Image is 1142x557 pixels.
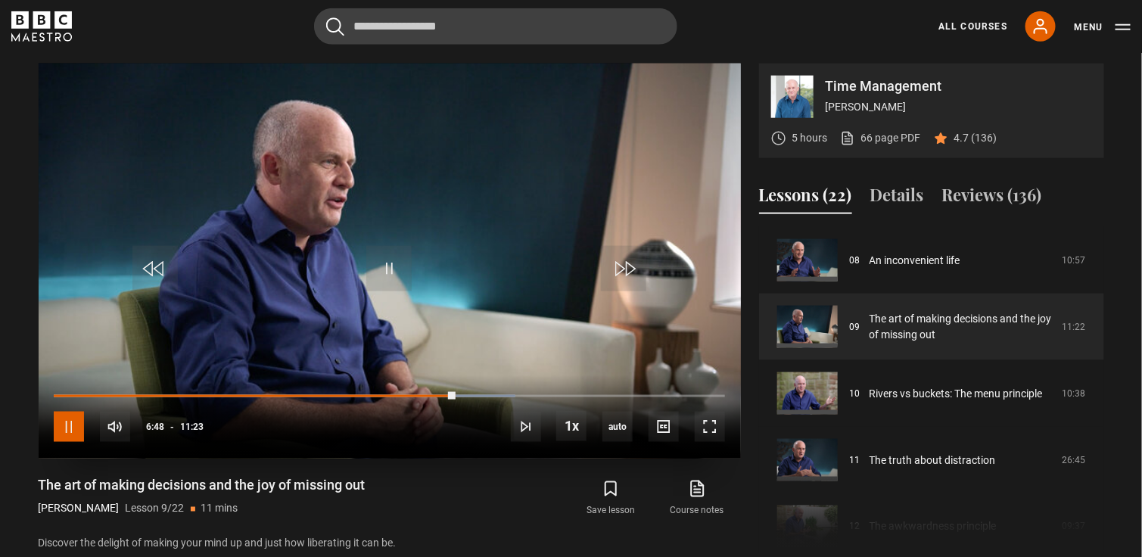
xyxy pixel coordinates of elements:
a: 66 page PDF [840,130,921,146]
button: Details [870,182,924,214]
span: 11:23 [180,413,204,440]
span: 6:48 [146,413,164,440]
button: Next Lesson [511,412,541,442]
span: auto [602,412,633,442]
a: Rivers vs buckets: The menu principle [870,386,1043,402]
button: Mute [100,412,130,442]
a: An inconvenient life [870,253,960,269]
p: 4.7 (136) [954,130,997,146]
input: Search [314,8,677,45]
a: All Courses [938,20,1007,33]
button: Fullscreen [695,412,725,442]
p: [PERSON_NAME] [826,99,1092,115]
div: Progress Bar [54,395,724,398]
svg: BBC Maestro [11,11,72,42]
button: Playback Rate [556,411,587,441]
p: 5 hours [792,130,828,146]
a: Course notes [654,477,740,521]
video-js: Video Player [39,64,741,459]
button: Pause [54,412,84,442]
span: - [170,422,174,432]
button: Toggle navigation [1074,20,1131,35]
p: Time Management [826,79,1092,93]
p: 11 mins [201,501,238,517]
p: Discover the delight of making your mind up and just how liberating it can be. [39,536,741,552]
button: Reviews (136) [942,182,1042,214]
div: Current quality: 720p [602,412,633,442]
p: [PERSON_NAME] [39,501,120,517]
a: The truth about distraction [870,453,996,468]
button: Submit the search query [326,17,344,36]
h1: The art of making decisions and the joy of missing out [39,477,366,495]
a: The art of making decisions and the joy of missing out [870,311,1053,343]
p: Lesson 9/22 [126,501,185,517]
button: Captions [649,412,679,442]
button: Lessons (22) [759,182,852,214]
button: Save lesson [568,477,654,521]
